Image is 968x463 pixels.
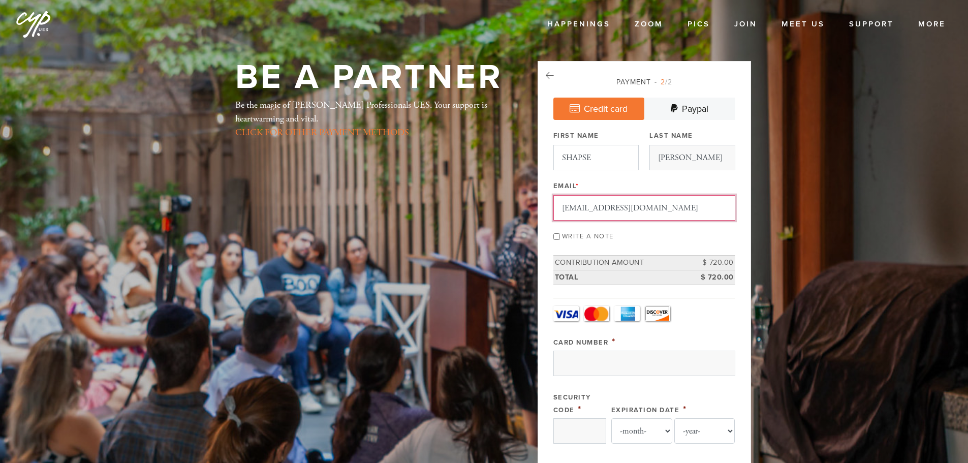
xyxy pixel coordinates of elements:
label: First Name [553,131,599,140]
a: Pics [680,15,717,34]
a: Meet Us [774,15,832,34]
a: MasterCard [584,306,609,321]
a: Paypal [644,98,735,120]
a: Zoom [627,15,671,34]
a: More [911,15,953,34]
td: Contribution Amount [553,256,690,270]
span: This field is required. [683,404,687,415]
span: /2 [654,78,672,86]
label: Card Number [553,338,609,347]
td: $ 720.00 [690,270,735,285]
td: $ 720.00 [690,256,735,270]
label: Security Code [553,393,591,414]
a: Support [841,15,901,34]
label: Email [553,181,579,191]
a: Visa [553,306,579,321]
label: Expiration Date [611,406,680,414]
div: Be the magic of [PERSON_NAME] Professionals UES. Your support is heartwarming and vital. [235,98,505,139]
select: Expiration Date year [674,418,735,444]
div: Payment [553,77,735,87]
label: Last Name [649,131,693,140]
h1: Be a Partner [235,61,503,94]
span: This field is required. [578,404,582,415]
a: Amex [614,306,640,321]
img: cyp%20logo%20%28Jan%202025%29.png [15,5,52,42]
a: Join [727,15,765,34]
a: Discover [645,306,670,321]
label: Write a note [562,232,614,240]
td: Total [553,270,690,285]
span: This field is required. [576,182,579,190]
span: 2 [661,78,665,86]
select: Expiration Date month [611,418,672,444]
a: Happenings [540,15,618,34]
a: CLICK FOR OTHER PAYMENT METHODS [235,127,409,138]
span: This field is required. [612,336,616,347]
a: Credit card [553,98,644,120]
